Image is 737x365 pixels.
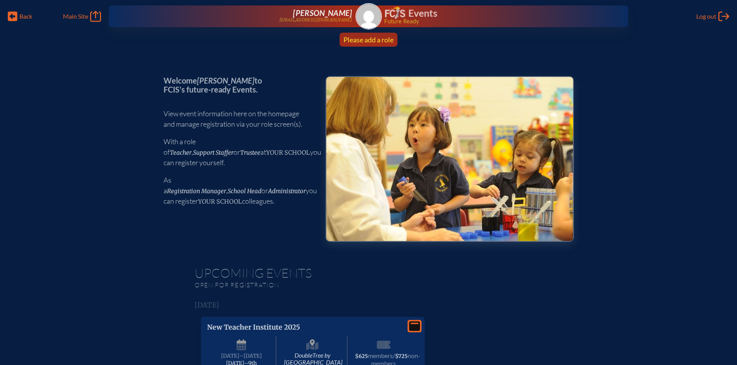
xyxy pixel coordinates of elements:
[266,149,310,156] span: your school
[384,19,603,24] span: Future Ready
[63,12,88,20] span: Main Site
[221,353,239,359] span: [DATE]
[393,352,395,359] span: /
[326,77,573,241] img: Events
[195,267,543,279] h1: Upcoming Events
[293,8,352,17] span: [PERSON_NAME]
[340,33,397,47] a: Please add a role
[385,6,603,24] div: FCIS Events — Future ready
[356,4,381,29] img: Gravatar
[279,17,352,23] p: [EMAIL_ADDRESS][DOMAIN_NAME]
[164,76,313,94] p: Welcome to FCIS’s future-ready Events.
[195,301,543,309] h3: [DATE]
[228,187,261,195] span: School Head
[355,353,368,360] span: $625
[167,187,226,195] span: Registration Manager
[164,175,313,206] p: As a , or you can register colleagues.
[240,149,260,156] span: Trustee
[197,76,254,85] span: [PERSON_NAME]
[696,12,716,20] span: Log out
[268,187,306,195] span: Administrator
[198,198,242,205] span: your school
[343,35,394,44] span: Please add a role
[368,352,393,359] span: members
[193,149,233,156] span: Support Staffer
[134,9,352,24] a: [PERSON_NAME][EMAIL_ADDRESS][DOMAIN_NAME]
[355,3,382,30] a: Gravatar
[63,11,101,22] a: Main Site
[395,353,408,360] span: $725
[164,108,313,129] p: View event information here on the homepage and manage registration via your role screen(s).
[164,136,313,168] p: With a role of , or at you can register yourself.
[207,323,300,332] span: New Teacher Institute 2025
[239,353,262,359] span: –[DATE]
[195,281,400,289] p: Open for registration
[19,12,32,20] span: Back
[170,149,192,156] span: Teacher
